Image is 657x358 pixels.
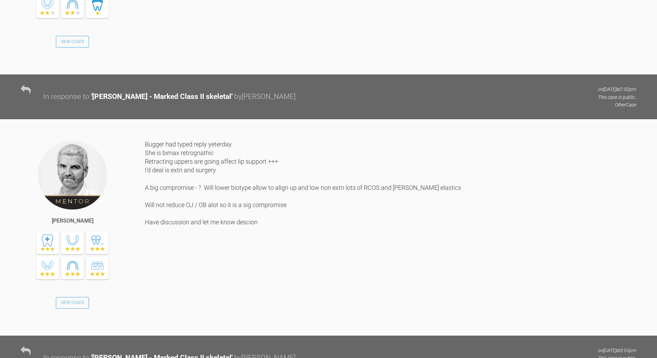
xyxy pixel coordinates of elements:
[598,93,636,101] p: This case is public.
[52,216,93,225] div: [PERSON_NAME]
[56,297,89,309] a: View Cases
[37,140,108,210] img: Ross Hobson
[56,36,89,48] a: View Cases
[598,85,636,93] p: on [DATE] at 7:50pm
[598,101,636,109] p: Other Case
[234,91,296,103] div: by [PERSON_NAME]
[43,91,89,103] div: In response to
[91,91,232,103] div: ' [PERSON_NAME] - Marked Class II skeletal '
[145,140,636,325] div: Bugger had typed reply yeterday She is bimax retrognathic Retracting uppers are going affect lip ...
[598,347,636,354] p: on [DATE] at 3:55pm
